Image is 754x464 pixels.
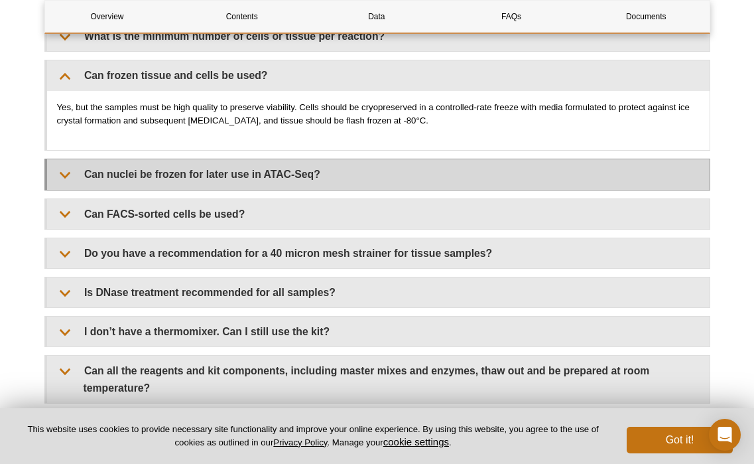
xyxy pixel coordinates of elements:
[57,101,700,127] p: Yes, but the samples must be high quality to preserve viability. Cells should be cryopreserved in...
[180,1,304,33] a: Contents
[47,277,710,307] summary: Is DNase treatment recommended for all samples?
[314,1,439,33] a: Data
[47,356,710,402] summary: Can all the reagents and kit components, including master mixes and enzymes, thaw out and be prep...
[21,424,605,449] p: This website uses cookies to provide necessary site functionality and improve your online experie...
[709,419,741,451] div: Open Intercom Messenger
[273,437,327,447] a: Privacy Policy
[627,427,733,453] button: Got it!
[449,1,574,33] a: FAQs
[47,159,710,189] summary: Can nuclei be frozen for later use in ATAC-Seq?
[45,1,170,33] a: Overview
[47,21,710,51] summary: What is the minimum number of cells or tissue per reaction?
[47,317,710,347] summary: I don’t have a thermomixer. Can I still use the kit?
[47,60,710,90] summary: Can frozen tissue and cells be used?
[47,238,710,268] summary: Do you have a recommendation for a 40 micron mesh strainer for tissue samples?
[584,1,708,33] a: Documents
[47,199,710,229] summary: Can FACS-sorted cells be used?
[383,436,449,447] button: cookie settings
